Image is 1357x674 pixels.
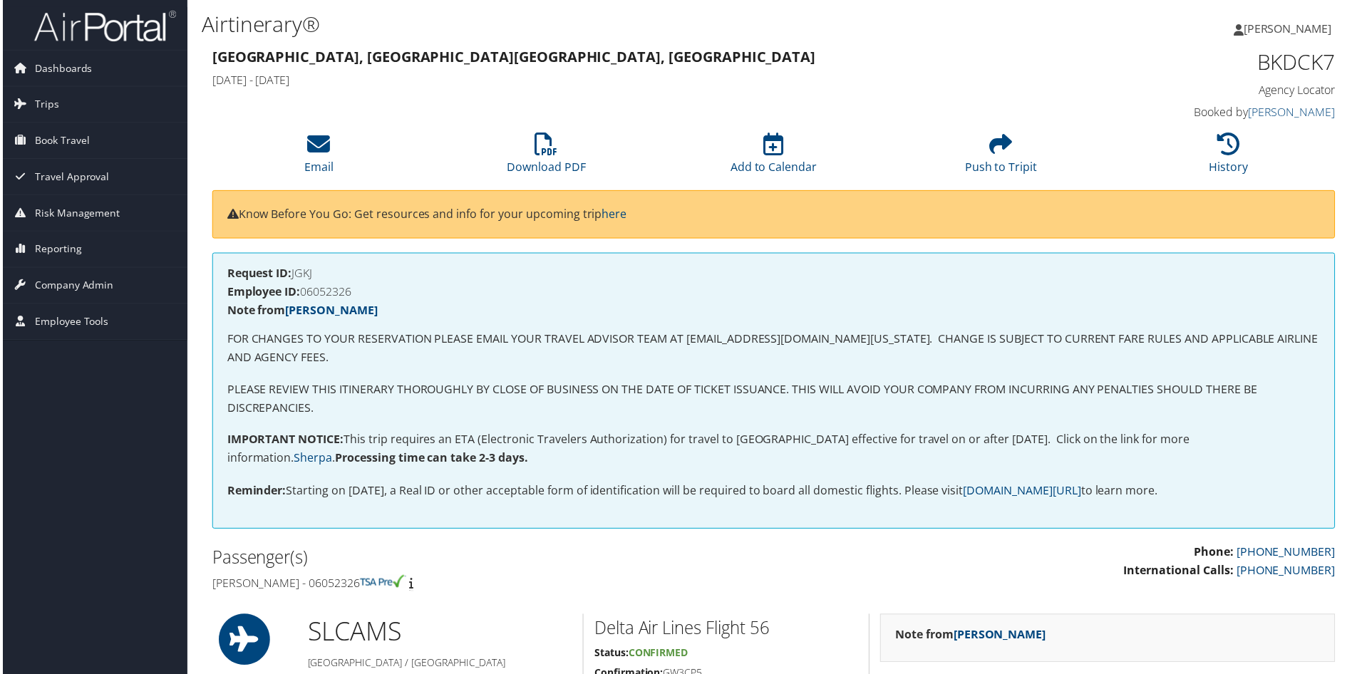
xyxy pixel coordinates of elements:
strong: Employee ID: [225,285,299,301]
strong: Note from [225,304,376,319]
h4: [PERSON_NAME] - 06052326 [210,577,763,593]
a: History [1211,141,1250,175]
strong: Phone: [1196,546,1236,561]
a: [PERSON_NAME] [1250,105,1338,120]
a: here [602,207,626,222]
strong: Status: [594,648,628,662]
h4: 06052326 [225,287,1323,299]
img: airportal-logo.png [31,9,174,43]
span: Dashboards [32,51,90,86]
a: [PHONE_NUMBER] [1239,546,1338,561]
a: Sherpa [292,452,331,467]
span: Company Admin [32,269,111,304]
h1: BKDCK7 [1072,47,1338,77]
a: [PHONE_NUMBER] [1239,564,1338,580]
a: [PERSON_NAME] [284,304,376,319]
strong: Note from [896,629,1047,645]
span: Book Travel [32,123,87,159]
img: tsa-precheck.png [358,577,405,590]
a: [DOMAIN_NAME][URL] [964,484,1083,500]
h2: Passenger(s) [210,547,763,571]
strong: International Calls: [1125,564,1236,580]
span: Employee Tools [32,305,106,341]
strong: Processing time can take 2-3 days. [334,452,527,467]
p: This trip requires an ETA (Electronic Travelers Authorization) for travel to [GEOGRAPHIC_DATA] ef... [225,432,1323,469]
a: Add to Calendar [731,141,817,175]
span: Trips [32,87,56,123]
h1: Airtinerary® [200,9,966,39]
span: Risk Management [32,196,118,232]
p: Starting on [DATE], a Real ID or other acceptable form of identification will be required to boar... [225,484,1323,502]
a: Email [303,141,332,175]
span: Confirmed [628,648,688,662]
a: Push to Tripit [966,141,1038,175]
h4: JGKJ [225,269,1323,280]
h4: Booked by [1072,105,1338,120]
h5: [GEOGRAPHIC_DATA] / [GEOGRAPHIC_DATA] [306,658,572,673]
p: Know Before You Go: Get resources and info for your upcoming trip [225,206,1323,224]
p: FOR CHANGES TO YOUR RESERVATION PLEASE EMAIL YOUR TRAVEL ADVISOR TEAM AT [EMAIL_ADDRESS][DOMAIN_N... [225,331,1323,368]
strong: Reminder: [225,484,284,500]
span: Travel Approval [32,160,107,195]
h4: [DATE] - [DATE] [210,73,1051,88]
p: PLEASE REVIEW THIS ITINERARY THOROUGHLY BY CLOSE OF BUSINESS ON THE DATE OF TICKET ISSUANCE. THIS... [225,382,1323,418]
h1: SLC AMS [306,616,572,652]
h4: Agency Locator [1072,83,1338,98]
h2: Delta Air Lines Flight 56 [594,618,859,643]
a: Download PDF [506,141,585,175]
span: Reporting [32,232,79,268]
strong: Request ID: [225,266,290,282]
strong: [GEOGRAPHIC_DATA], [GEOGRAPHIC_DATA] [GEOGRAPHIC_DATA], [GEOGRAPHIC_DATA] [210,47,816,66]
span: [PERSON_NAME] [1246,21,1334,36]
a: [PERSON_NAME] [954,629,1047,645]
a: [PERSON_NAME] [1236,7,1348,50]
strong: IMPORTANT NOTICE: [225,433,342,449]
